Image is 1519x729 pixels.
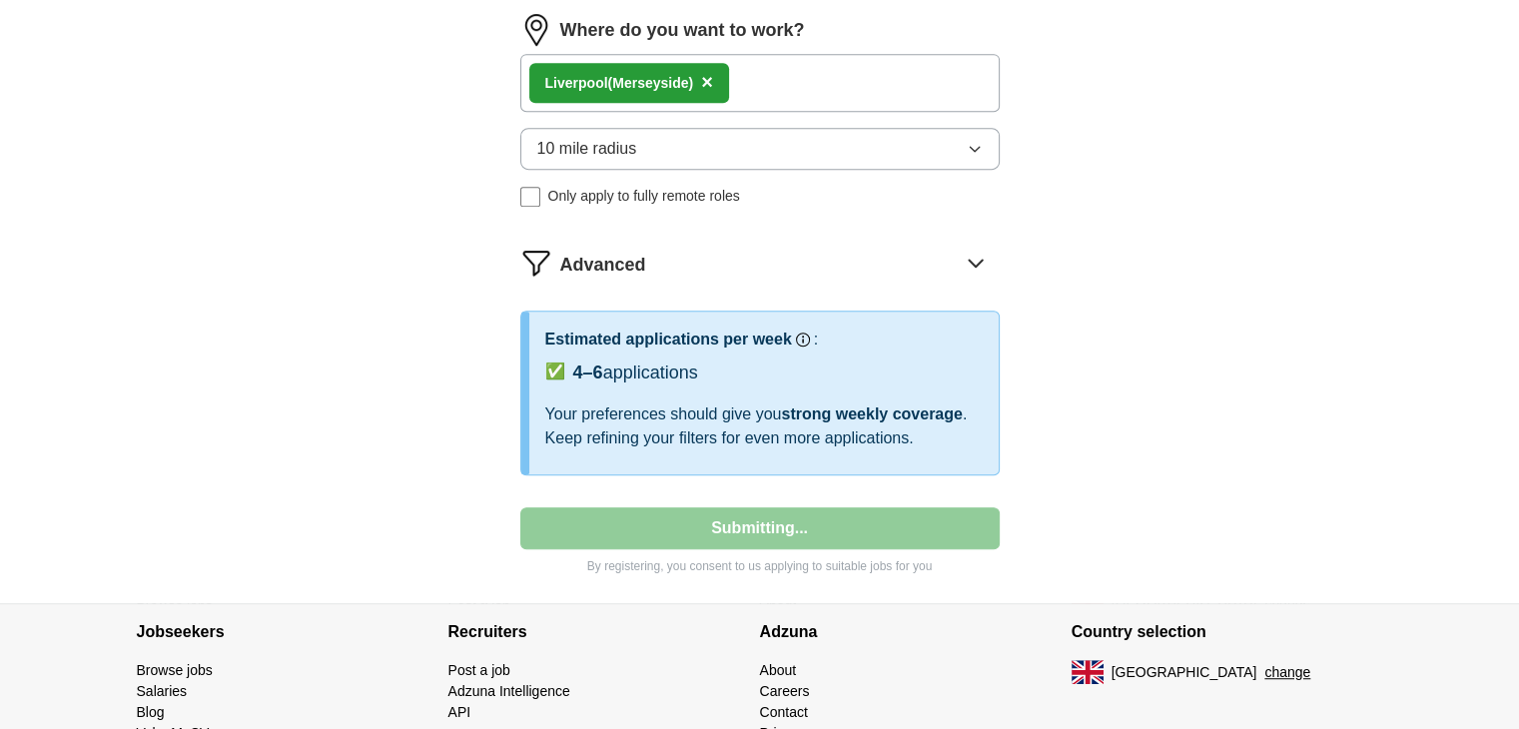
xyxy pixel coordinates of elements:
span: ✅ [545,360,565,383]
a: Post a job [448,662,510,678]
h3: Estimated applications per week [545,328,792,352]
span: × [701,71,713,93]
img: location.png [520,14,552,46]
a: Adzuna Intelligence [448,683,570,699]
a: Salaries [137,683,188,699]
label: Where do you want to work? [560,17,805,44]
span: Only apply to fully remote roles [548,186,740,207]
p: By registering, you consent to us applying to suitable jobs for you [520,557,1000,575]
a: Careers [760,683,810,699]
button: × [701,68,713,98]
img: filter [520,247,552,279]
span: Advanced [560,252,646,279]
input: Only apply to fully remote roles [520,187,540,207]
a: Contact [760,704,808,720]
button: change [1264,662,1310,683]
span: 10 mile radius [537,137,637,161]
button: 10 mile radius [520,128,1000,170]
a: API [448,704,471,720]
div: applications [573,360,698,386]
span: 4–6 [573,363,603,382]
span: (Merseyside) [608,75,694,91]
div: pool [545,73,694,94]
a: About [760,662,797,678]
button: Submitting... [520,507,1000,549]
img: UK flag [1072,660,1104,684]
div: Your preferences should give you . Keep refining your filters for even more applications. [545,402,983,450]
a: Browse jobs [137,662,213,678]
span: [GEOGRAPHIC_DATA] [1112,662,1257,683]
h4: Country selection [1072,604,1383,660]
a: Blog [137,704,165,720]
span: strong weekly coverage [781,405,962,422]
h3: : [814,328,818,352]
strong: Liver [545,75,578,91]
